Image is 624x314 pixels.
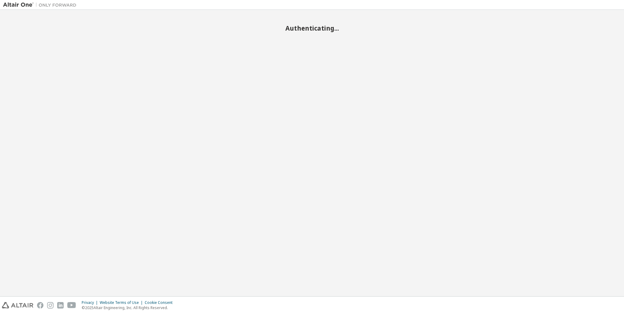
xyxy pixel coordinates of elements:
div: Website Terms of Use [100,300,145,305]
img: instagram.svg [47,302,54,308]
img: linkedin.svg [57,302,64,308]
p: © 2025 Altair Engineering, Inc. All Rights Reserved. [82,305,176,310]
div: Cookie Consent [145,300,176,305]
img: youtube.svg [67,302,76,308]
img: Altair One [3,2,80,8]
div: Privacy [82,300,100,305]
img: altair_logo.svg [2,302,33,308]
img: facebook.svg [37,302,43,308]
h2: Authenticating... [3,24,621,32]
